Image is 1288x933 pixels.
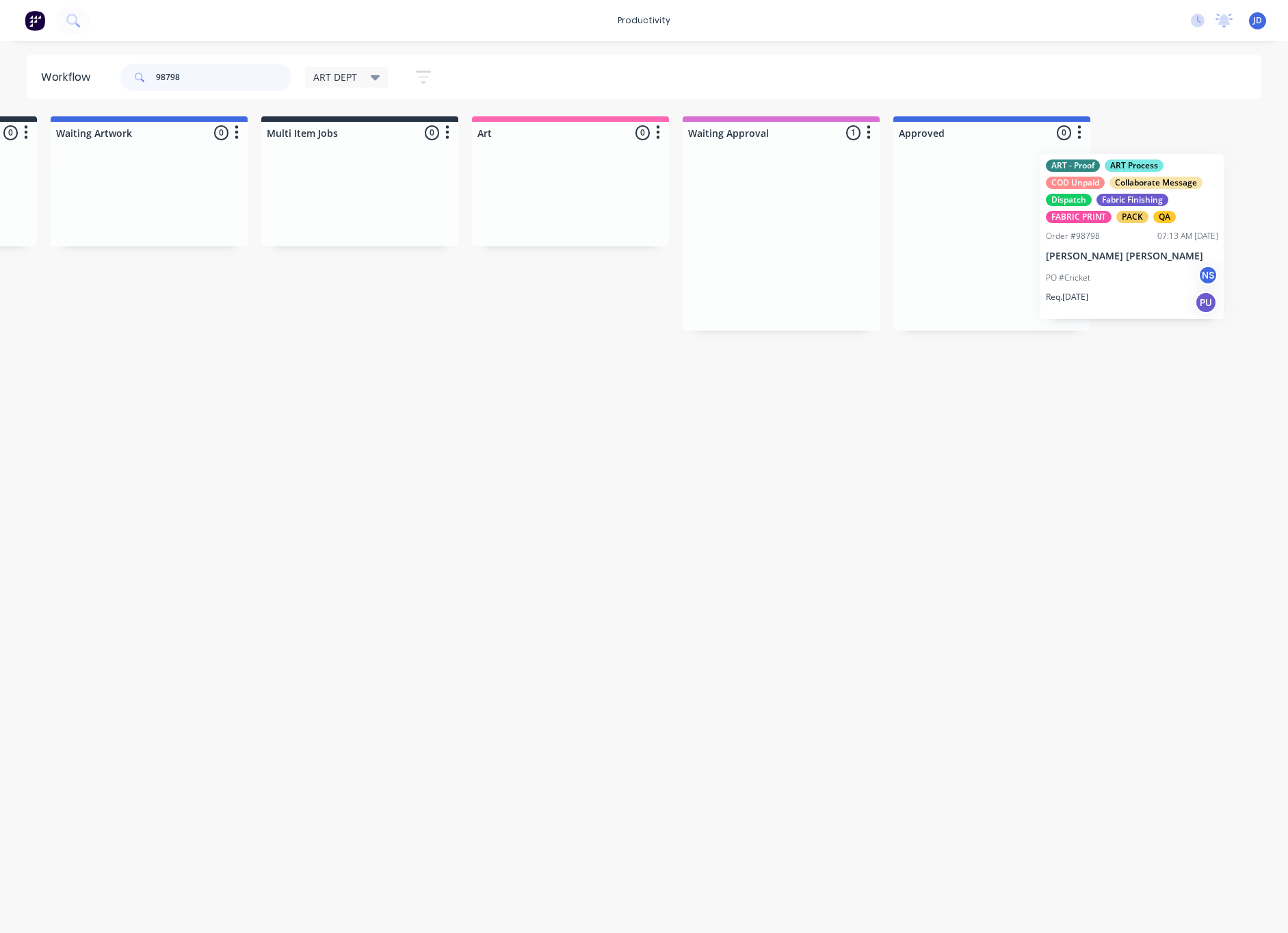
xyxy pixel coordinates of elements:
[25,10,45,31] img: Factory
[156,64,291,91] input: Search for orders...
[611,10,677,31] div: productivity
[41,69,97,86] div: Workflow
[313,70,357,84] span: ART DEPT
[1253,14,1262,27] span: JD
